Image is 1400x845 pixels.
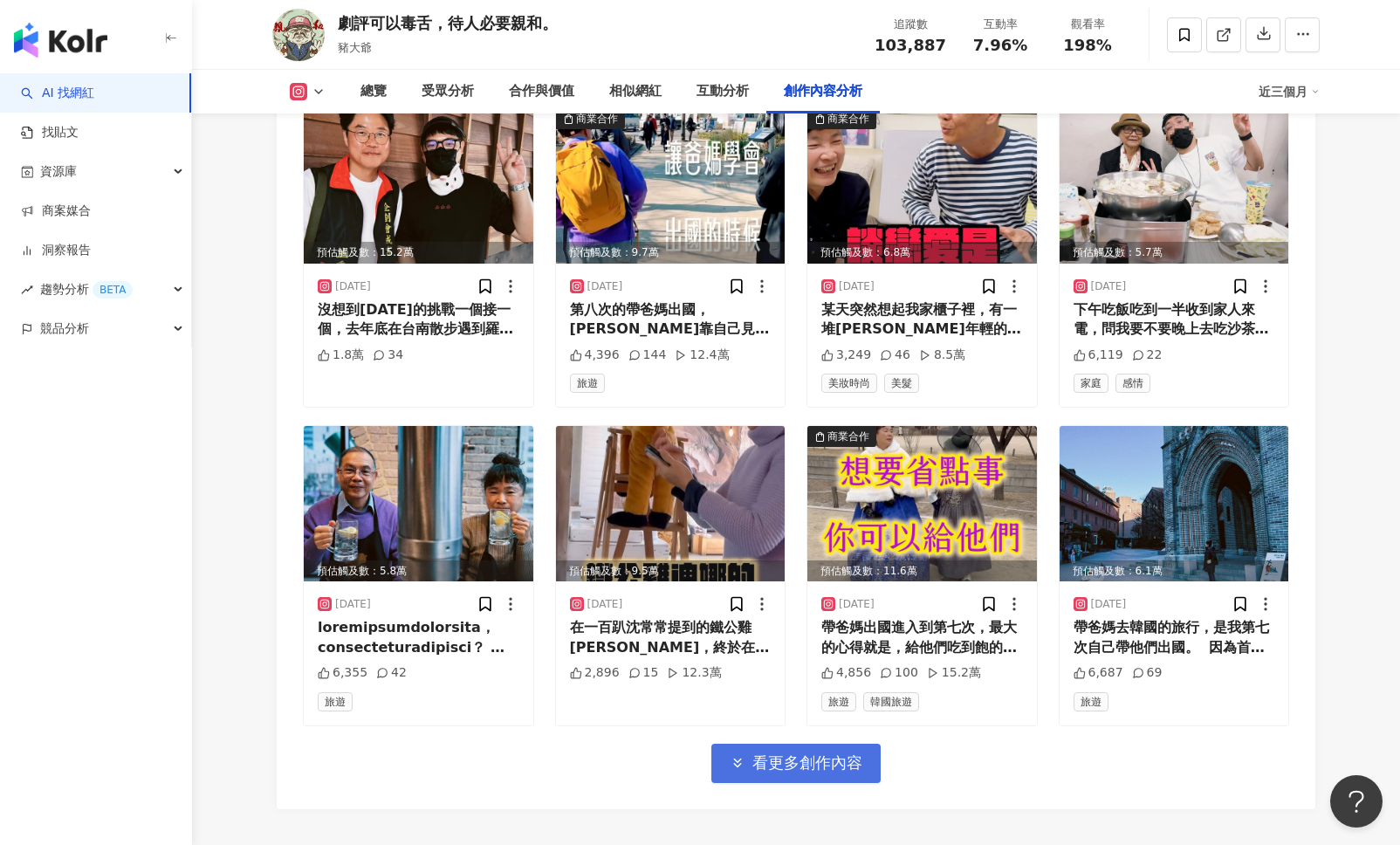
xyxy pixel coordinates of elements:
span: 198% [1063,37,1112,54]
img: post-image [556,108,786,264]
div: 100 [880,664,918,682]
div: 4,856 [821,664,871,682]
div: 帶爸媽出國進入到第七次，最大的心得就是，給他們吃到飽的網路，有了吃到飽網路讓他們做很多事後，他們自然就不會來煩你。 本次幫忙贊助[PERSON_NAME][PERSON_NAME]在韓國擁有不限... [821,618,1023,657]
img: post-image [304,108,533,264]
div: 受眾分析 [422,81,474,102]
div: 某天突然想起我家櫃子裡，有一堆[PERSON_NAME]年輕的時候手作的相簿，在她的青春年代，大家是沒有在用社群看照片的，每一本相簿都要靠自己手作出來。 剛好 [PERSON_NAME]也推出了... [821,300,1023,340]
div: [DATE] [839,279,875,294]
div: [DATE] [587,279,623,294]
span: 豬大爺 [338,41,372,54]
div: post-image預估觸及數：5.7萬 [1060,108,1289,264]
div: post-image商業合作預估觸及數：9.7萬 [556,108,786,264]
span: 7.96% [973,37,1027,54]
div: 預估觸及數：5.7萬 [1060,242,1289,264]
div: 預估觸及數：9.5萬 [556,560,786,582]
img: post-image [807,426,1037,581]
div: 總覽 [360,81,387,102]
div: 商業合作 [827,110,869,127]
span: 資源庫 [40,152,77,191]
div: 15 [628,664,659,682]
div: 6,687 [1074,664,1123,682]
span: 韓國旅遊 [863,692,919,711]
div: loremipsumdolorsita，consecteturadipisci？ ⁡ elitseddoeiusmodtempori，utlaboreetdoloremagna。aliqua，e... [318,618,519,657]
a: 商案媒合 [21,203,91,220]
div: [DATE] [587,597,623,612]
span: rise [21,284,33,296]
div: 34 [373,347,403,364]
div: 商業合作 [576,110,618,127]
div: [DATE] [839,597,875,612]
div: 商業合作 [827,428,869,445]
img: post-image [1060,426,1289,581]
div: [DATE] [335,597,371,612]
div: 12.3萬 [667,664,721,682]
div: 預估觸及數：9.7萬 [556,242,786,264]
span: 旅遊 [318,692,353,711]
div: [DATE] [335,279,371,294]
div: 1.8萬 [318,347,364,364]
div: 6,355 [318,664,367,682]
div: 互動分析 [697,81,749,102]
div: 相似網紅 [609,81,662,102]
span: 趨勢分析 [40,270,133,309]
span: 旅遊 [1074,692,1108,711]
div: [DATE] [1091,279,1127,294]
img: post-image [556,426,786,581]
img: post-image [807,108,1037,264]
div: 預估觸及數：6.1萬 [1060,560,1289,582]
div: 144 [628,347,667,364]
div: 2,896 [570,664,620,682]
span: 旅遊 [821,692,856,711]
div: 15.2萬 [927,664,981,682]
div: 沒想到[DATE]的挑戰一個接一個，去年底在台南散步遇到羅PD與大明後，我心中就有個sign，覺得明年一定會出現下一步的合作，然後這個合作也真的透過蘑菇的幫忙，在上半年就完成了挑戰。 和[PER... [318,300,519,340]
img: KOL Avatar [272,9,325,61]
a: searchAI 找網紅 [21,85,94,102]
div: 46 [880,347,910,364]
div: 42 [376,664,407,682]
div: post-image商業合作預估觸及數：6.8萬 [807,108,1037,264]
div: post-image預估觸及數：9.5萬 [556,426,786,581]
div: post-image預估觸及數：15.2萬 [304,108,533,264]
span: 感情 [1115,374,1150,393]
div: 8.5萬 [919,347,965,364]
div: 追蹤數 [875,16,946,33]
div: 在一百趴沈常常提到的鐵公雞[PERSON_NAME]，終於在韓國被我拍到一次實錄。 [570,618,772,657]
iframe: Help Scout Beacon - Open [1330,775,1383,828]
div: 預估觸及數：6.8萬 [807,242,1037,264]
span: 美髮 [884,374,919,393]
img: post-image [304,426,533,581]
div: 近三個月 [1259,78,1320,106]
div: 69 [1132,664,1163,682]
div: 6,119 [1074,347,1123,364]
span: 美妝時尚 [821,374,877,393]
div: post-image商業合作預估觸及數：11.6萬 [807,426,1037,581]
div: 預估觸及數：11.6萬 [807,560,1037,582]
div: [DATE] [1091,597,1127,612]
div: 22 [1132,347,1163,364]
a: 洞察報告 [21,242,91,259]
div: 劇評可以毒舌，待人必要親和。 [338,12,558,34]
button: 看更多創作內容 [711,744,881,783]
div: 互動率 [967,16,1033,33]
a: 找貼文 [21,124,79,141]
img: post-image [1060,108,1289,264]
div: 預估觸及數：15.2萬 [304,242,533,264]
span: 103,887 [875,36,946,54]
div: 4,396 [570,347,620,364]
span: 家庭 [1074,374,1108,393]
div: 合作與價值 [509,81,574,102]
span: 看更多創作內容 [752,753,862,773]
div: 創作內容分析 [784,81,862,102]
div: 下午吃飯吃到一半收到家人來電，問我要不要晚上去吃沙茶爐，我當時想我剛在吃飯馬上又要去吃鍋感覺會吃不下，但又想說阿罵應該會想看到我，所以就算很飽我還是答應了這個沙茶爐邀約。 ⁡ 結果到了現場才知道... [1074,300,1275,340]
span: 競品分析 [40,309,89,348]
div: post-image預估觸及數：5.8萬 [304,426,533,581]
div: post-image預估觸及數：6.1萬 [1060,426,1289,581]
span: 旅遊 [570,374,605,393]
div: 12.4萬 [675,347,729,364]
div: BETA [93,281,133,299]
img: logo [14,23,107,58]
div: 3,249 [821,347,871,364]
div: 預估觸及數：5.8萬 [304,560,533,582]
div: 帶爸媽去韓國的旅行，是我第七次自己帶他們出國。 ⁡ 因為首次發表在脆上，所以不小心引起了一些路人討論，又有一些正義人士要來教導我怎麼對待爸媽，我只能說：「你們如果沒自己帶爸媽出國七次以上，那你們... [1074,618,1275,657]
div: 觀看率 [1054,16,1121,33]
